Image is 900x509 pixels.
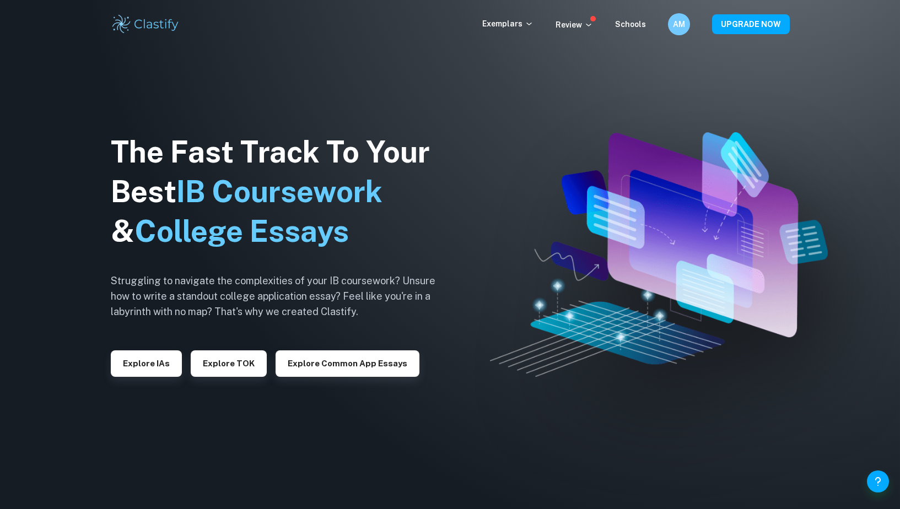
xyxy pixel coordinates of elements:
[276,358,419,368] a: Explore Common App essays
[191,358,267,368] a: Explore TOK
[134,214,349,248] span: College Essays
[556,19,593,31] p: Review
[490,132,828,377] img: Clastify hero
[111,358,182,368] a: Explore IAs
[482,18,533,30] p: Exemplars
[867,470,889,492] button: Help and Feedback
[111,350,182,377] button: Explore IAs
[712,14,790,34] button: UPGRADE NOW
[276,350,419,377] button: Explore Common App essays
[668,13,690,35] button: AM
[176,174,382,209] span: IB Coursework
[111,13,181,35] img: Clastify logo
[111,273,452,320] h6: Struggling to navigate the complexities of your IB coursework? Unsure how to write a standout col...
[615,20,646,29] a: Schools
[111,132,452,251] h1: The Fast Track To Your Best &
[672,18,685,30] h6: AM
[191,350,267,377] button: Explore TOK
